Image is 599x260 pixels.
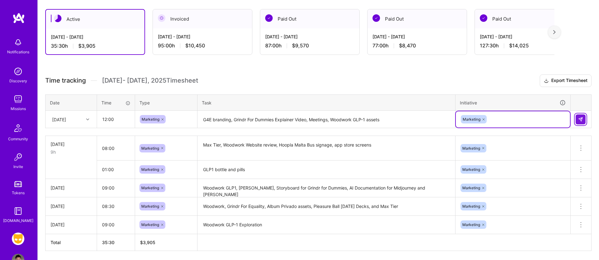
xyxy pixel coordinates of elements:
[141,204,159,209] span: Marketing
[373,33,462,40] div: [DATE] - [DATE]
[198,137,455,160] textarea: Max Tier, Woodwork Website review, Hoopla Malta Bus signage, app store screens
[12,65,24,78] img: discovery
[78,43,95,49] span: $3,905
[12,93,24,105] img: teamwork
[198,111,455,128] textarea: G4E branding, Grindr For Dummies Explainer Video, Meetings, Woodwork GLP-1 assets
[141,167,159,172] span: Marketing
[97,140,135,156] input: HH:MM
[135,94,197,111] th: Type
[14,181,22,187] img: tokens
[265,33,354,40] div: [DATE] - [DATE]
[46,94,97,111] th: Date
[101,99,130,106] div: Time
[8,136,28,142] div: Community
[54,15,61,22] img: Active
[51,203,92,209] div: [DATE]
[86,118,89,121] i: icon Chevron
[509,42,529,49] span: $14,025
[51,149,92,155] div: 9h
[12,36,24,49] img: bell
[475,9,574,28] div: Paid Out
[97,216,135,233] input: HH:MM
[52,116,66,123] div: [DATE]
[553,30,556,34] img: right
[158,42,247,49] div: 95:00 h
[97,198,135,214] input: HH:MM
[12,190,25,196] div: Tokens
[13,163,23,170] div: Invite
[97,161,135,178] input: HH:MM
[480,33,569,40] div: [DATE] - [DATE]
[141,146,159,151] span: Marketing
[153,9,252,28] div: Invoiced
[11,121,26,136] img: Community
[158,14,165,22] img: Invoiced
[260,9,359,28] div: Paid Out
[462,222,480,227] span: Marketing
[480,14,487,22] img: Paid Out
[11,105,26,112] div: Missions
[140,240,155,245] span: $ 3,905
[399,42,416,49] span: $8,470
[46,234,97,251] th: Total
[185,42,205,49] span: $10,450
[198,198,455,215] textarea: Woodwork, Grindr For Equality, Album Privado assets, Pleasure Ball [DATE] Decks, and Max Tier
[462,167,480,172] span: Marketing
[97,180,135,196] input: HH:MM
[373,42,462,49] div: 77:00 h
[197,94,455,111] th: Task
[578,117,583,122] img: Submit
[51,43,139,49] div: 35:30 h
[544,78,549,84] i: icon Download
[540,75,592,87] button: Export Timesheet
[97,234,135,251] th: 35:30
[51,34,139,40] div: [DATE] - [DATE]
[198,180,455,197] textarea: Woodwork GLP1, [PERSON_NAME], Storyboard for Grindr for Dummies, AI Documentation for Midjourney ...
[141,222,159,227] span: Marketing
[198,216,455,234] textarea: Woodwork GLP-1 Exploration
[46,10,144,29] div: Active
[45,77,86,84] span: Time tracking
[158,33,247,40] div: [DATE] - [DATE]
[462,185,480,190] span: Marketing
[463,117,480,122] span: Marketing
[12,12,25,24] img: logo
[97,111,134,128] input: HH:MM
[51,185,92,191] div: [DATE]
[51,141,92,147] div: [DATE]
[9,78,27,84] div: Discovery
[373,14,380,22] img: Paid Out
[265,42,354,49] div: 87:00 h
[102,77,198,84] span: [DATE] - [DATE] , 2025 Timesheet
[12,233,24,245] img: Grindr: Product & Marketing
[3,217,33,224] div: [DOMAIN_NAME]
[10,233,26,245] a: Grindr: Product & Marketing
[576,114,586,124] div: null
[12,151,24,163] img: Invite
[460,99,566,106] div: Initiative
[51,221,92,228] div: [DATE]
[462,146,480,151] span: Marketing
[198,161,455,178] textarea: GLP1 bottle and pills
[12,205,24,217] img: guide book
[265,14,273,22] img: Paid Out
[142,117,159,122] span: Marketing
[141,185,159,190] span: Marketing
[480,42,569,49] div: 127:30 h
[292,42,309,49] span: $9,570
[368,9,467,28] div: Paid Out
[462,204,480,209] span: Marketing
[7,49,29,55] div: Notifications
